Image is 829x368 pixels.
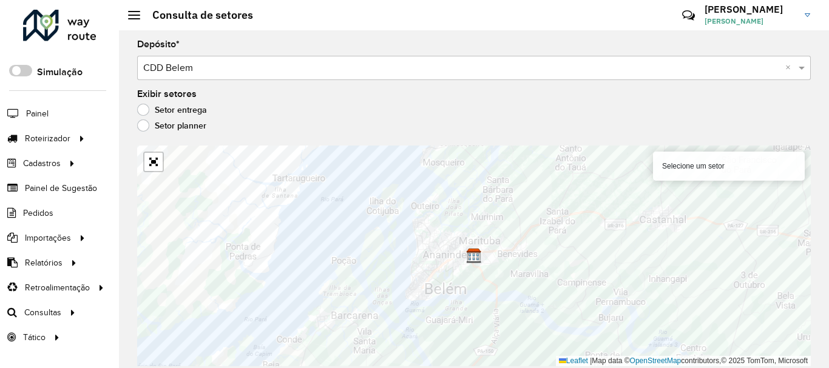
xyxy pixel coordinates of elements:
[137,119,206,132] label: Setor planner
[23,157,61,170] span: Cadastros
[23,207,53,219] span: Pedidos
[630,356,682,365] a: OpenStreetMap
[137,87,197,101] label: Exibir setores
[25,256,63,269] span: Relatórios
[140,8,253,22] h2: Consulta de setores
[653,152,805,181] div: Selecione um setor
[25,182,97,195] span: Painel de Sugestão
[590,356,592,365] span: |
[556,356,811,366] div: Map data © contributors,© 2025 TomTom, Microsoft
[25,232,71,244] span: Importações
[137,104,207,116] label: Setor entrega
[24,306,61,319] span: Consultas
[675,2,702,28] a: Contato Rápido
[705,16,796,27] span: [PERSON_NAME]
[144,153,163,171] a: Abrir mapa em tela cheia
[25,132,70,145] span: Roteirizador
[785,61,796,75] span: Clear all
[23,331,46,344] span: Tático
[559,356,588,365] a: Leaflet
[705,4,796,15] h3: [PERSON_NAME]
[37,65,83,79] label: Simulação
[25,281,90,294] span: Retroalimentação
[26,107,49,120] span: Painel
[137,37,180,52] label: Depósito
